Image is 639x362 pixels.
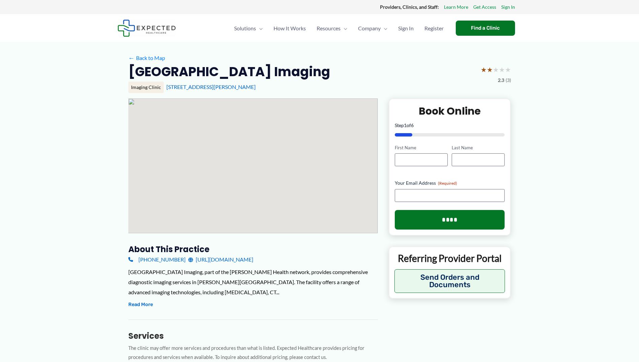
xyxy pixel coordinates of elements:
a: [STREET_ADDRESS][PERSON_NAME] [166,84,256,90]
span: Sign In [398,17,414,40]
a: Find a Clinic [456,21,515,36]
span: How It Works [274,17,306,40]
a: Register [419,17,449,40]
span: ★ [487,63,493,76]
span: 1 [404,122,407,128]
span: Resources [317,17,341,40]
img: Expected Healthcare Logo - side, dark font, small [118,20,176,37]
a: Get Access [473,3,496,11]
span: ★ [493,63,499,76]
a: ←Back to Map [128,53,165,63]
a: ResourcesMenu Toggle [311,17,353,40]
span: Company [358,17,381,40]
span: 6 [411,122,414,128]
span: 2.3 [498,76,504,85]
p: Referring Provider Portal [394,252,505,264]
h3: About this practice [128,244,378,254]
span: Menu Toggle [256,17,263,40]
span: ← [128,55,135,61]
label: Your Email Address [395,180,505,186]
a: Sign In [501,3,515,11]
label: Last Name [452,145,505,151]
div: Imaging Clinic [128,82,164,93]
button: Read More [128,301,153,309]
span: ★ [481,63,487,76]
span: (3) [506,76,511,85]
button: Send Orders and Documents [394,269,505,293]
span: (Required) [438,181,457,186]
a: [URL][DOMAIN_NAME] [188,254,253,265]
span: Menu Toggle [381,17,387,40]
a: SolutionsMenu Toggle [229,17,268,40]
a: Learn More [444,3,468,11]
h2: [GEOGRAPHIC_DATA] Imaging [128,63,330,80]
a: [PHONE_NUMBER] [128,254,186,265]
span: ★ [499,63,505,76]
span: ★ [505,63,511,76]
p: Step of [395,123,505,128]
nav: Primary Site Navigation [229,17,449,40]
strong: Providers, Clinics, and Staff: [380,4,439,10]
a: CompanyMenu Toggle [353,17,393,40]
label: First Name [395,145,448,151]
span: Register [424,17,444,40]
div: [GEOGRAPHIC_DATA] Imaging, part of the [PERSON_NAME] Health network, provides comprehensive diagn... [128,267,378,297]
span: Menu Toggle [341,17,347,40]
span: Solutions [234,17,256,40]
a: Sign In [393,17,419,40]
h3: Services [128,331,378,341]
a: How It Works [268,17,311,40]
p: The clinic may offer more services and procedures than what is listed. Expected Healthcare provid... [128,344,378,362]
h2: Book Online [395,104,505,118]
